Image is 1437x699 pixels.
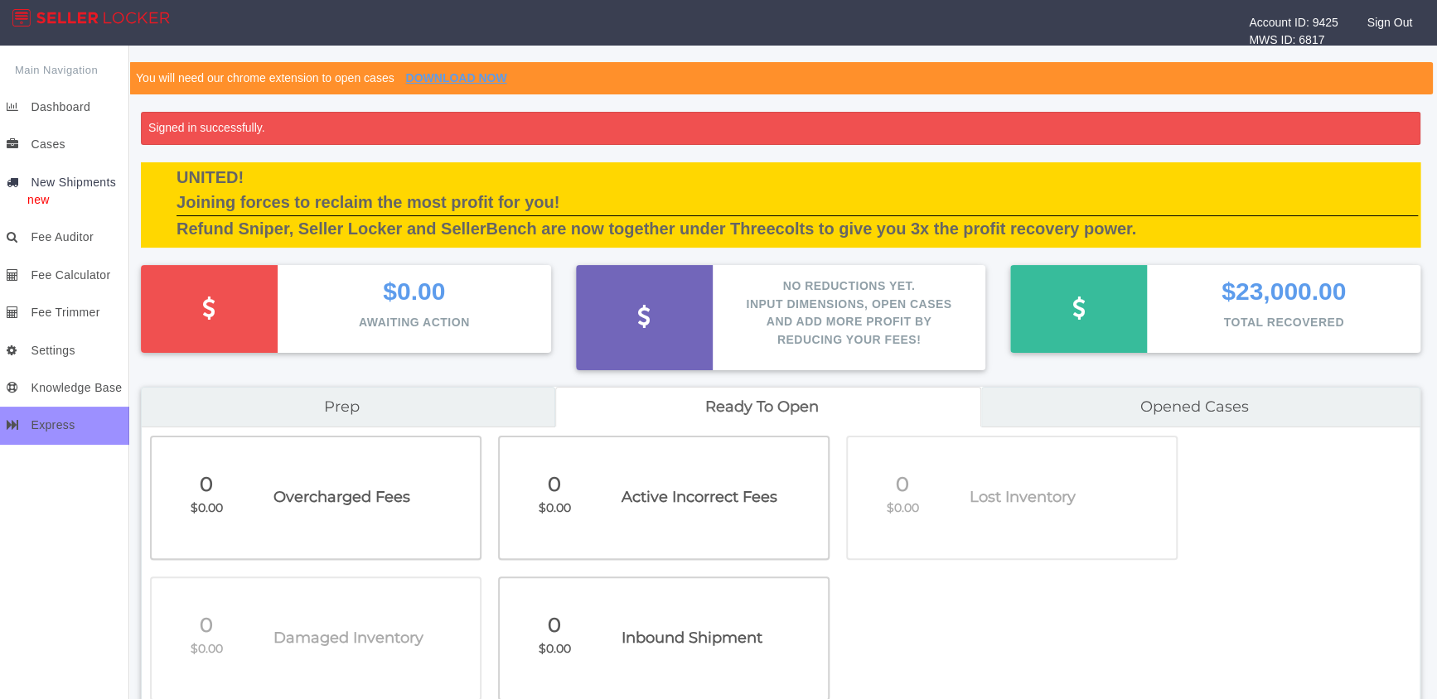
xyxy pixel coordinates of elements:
span: Damaged Inventory [273,629,423,647]
a: 0 $0.00 Lost Inventory [838,436,1186,560]
span: Opened cases [1140,396,1249,419]
a: Fee Trimmer [2,294,129,331]
p: Total Recovered [1172,314,1396,331]
div: MWS ID: 6817 [1249,31,1338,49]
span: Inbound Shipment [622,629,762,647]
span: 0 [200,613,213,637]
span: Ready to open [705,396,819,419]
a: Settings [2,332,129,369]
span: Express [31,418,75,431]
span: Prep [324,396,360,419]
span: Settings [31,344,75,357]
span: 0 [548,472,561,496]
a: 0 $0.00 Active Incorrect Fees [490,436,838,560]
span: Fee Trimmer [31,306,99,319]
span: Overcharged Fees [273,488,410,506]
span: Fee Calculator [31,268,110,282]
a: 0 $0.00 Overcharged Fees [142,436,490,560]
p: $0.00 [512,499,597,517]
a: New Shipmentsnew [2,164,129,219]
span: Dashboard [31,100,90,113]
p: $0.00 [512,640,597,658]
span: Fee Auditor [31,230,93,243]
p: $0.00 [164,640,249,658]
span: Lost Inventory [970,488,1076,506]
span: 0 [200,472,213,496]
span: Active Incorrect Fees [622,488,777,506]
span: 0 [896,472,909,496]
span: Knowledge Base [31,381,122,394]
span: 0 [548,613,561,637]
span: Signed in successfully. [148,121,265,134]
a: Knowledge Base [2,369,129,407]
a: Fee Calculator [2,257,129,294]
a: Dashboard [2,89,129,126]
p: Awaiting Action [302,314,526,331]
span: You will need our chrome extension to open cases [136,71,394,84]
span: new [7,193,50,206]
div: UNITED! Joining forces to reclaim the most profit for you! Refund Sniper, Seller Locker and Selle... [141,162,1420,248]
p: $23,000.00 [1172,277,1396,305]
a: Express [2,407,129,444]
img: App Logo [12,9,170,27]
span: New Shipments [31,176,116,189]
a: Fee Auditor [2,219,129,256]
p: $0.00 [302,277,526,305]
div: Account ID: 9425 [1249,14,1338,31]
p: No Reductions Yet. Input dimensions, Open cases and add more profit by reducing your fees! [738,277,961,349]
p: $0.00 [164,499,249,517]
a: Cases [2,126,129,163]
a: DOWNLOAD NOW [405,71,506,84]
span: Cases [31,137,65,151]
p: $0.00 [860,499,945,517]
